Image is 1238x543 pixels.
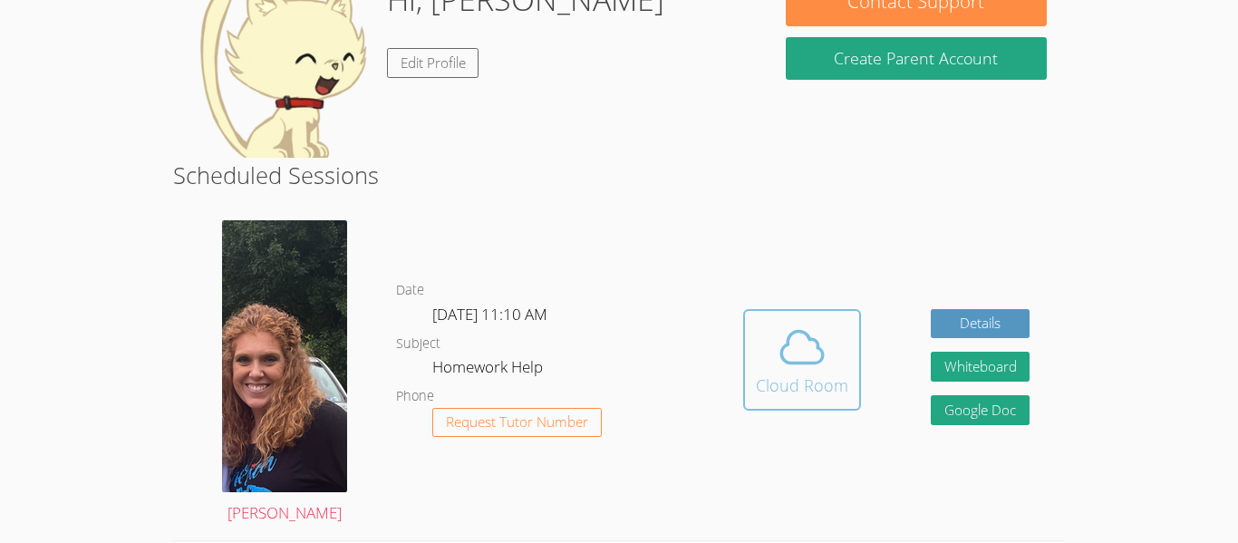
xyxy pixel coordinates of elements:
[396,385,434,408] dt: Phone
[387,48,479,78] a: Edit Profile
[432,408,602,438] button: Request Tutor Number
[931,309,1030,339] a: Details
[222,220,347,492] img: avatar.png
[446,415,588,429] span: Request Tutor Number
[396,333,440,355] dt: Subject
[432,354,546,385] dd: Homework Help
[396,279,424,302] dt: Date
[756,373,848,398] div: Cloud Room
[931,352,1030,382] button: Whiteboard
[931,395,1030,425] a: Google Doc
[432,304,547,325] span: [DATE] 11:10 AM
[786,37,1047,80] button: Create Parent Account
[222,220,347,527] a: [PERSON_NAME]
[743,309,861,411] button: Cloud Room
[173,158,1065,192] h2: Scheduled Sessions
